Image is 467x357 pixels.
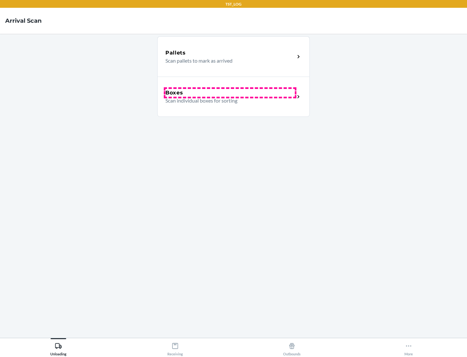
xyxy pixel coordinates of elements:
[50,340,66,356] div: Unloading
[165,57,290,65] p: Scan pallets to mark as arrived
[165,97,290,105] p: Scan individual boxes for sorting
[157,36,310,77] a: PalletsScan pallets to mark as arrived
[233,338,350,356] button: Outbounds
[350,338,467,356] button: More
[283,340,301,356] div: Outbounds
[167,340,183,356] div: Receiving
[5,17,42,25] h4: Arrival Scan
[165,49,186,57] h5: Pallets
[157,77,310,117] a: BoxesScan individual boxes for sorting
[165,89,183,97] h5: Boxes
[225,1,242,7] p: TST_LOG
[404,340,413,356] div: More
[117,338,233,356] button: Receiving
